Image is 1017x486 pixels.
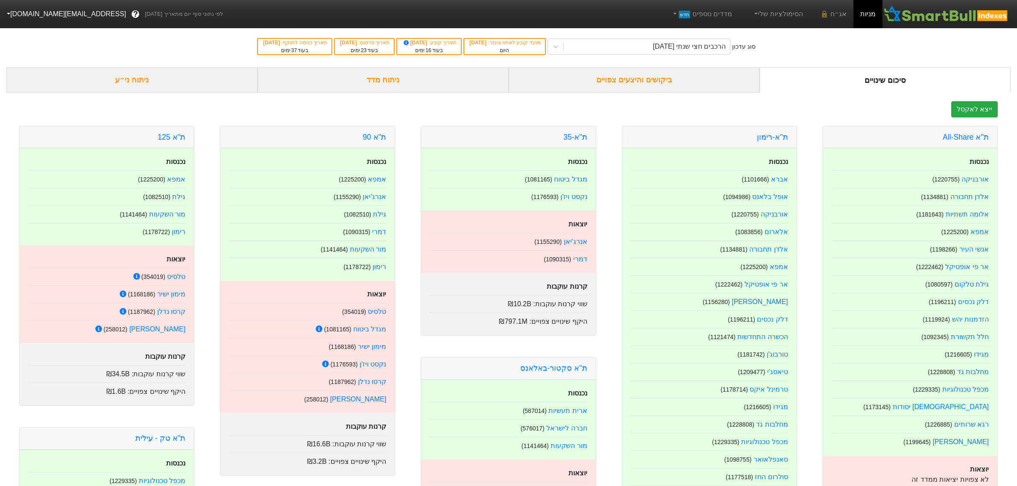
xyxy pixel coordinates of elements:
[756,421,788,428] a: מחלבות גד
[340,40,358,46] span: [DATE]
[172,193,185,200] a: גילת
[951,333,989,340] a: חלל תקשורת
[342,308,366,315] small: ( 354019 )
[732,298,788,305] a: [PERSON_NAME]
[469,40,488,46] span: [DATE]
[402,47,457,54] div: בעוד ימים
[703,299,730,305] small: ( 1156280 )
[742,176,769,183] small: ( 1101666 )
[568,158,587,165] strong: נכנסות
[916,263,944,270] small: ( 1222462 )
[145,353,185,360] strong: קרנות עוקבות
[133,9,138,20] span: ?
[103,326,127,333] small: ( 258012 )
[957,368,989,375] a: מחלבות גד
[752,193,788,200] a: אופל בלאנס
[343,263,371,270] small: ( 1178722 )
[430,295,587,309] div: שווי קרנות עוקבות :
[339,176,366,183] small: ( 1225200 )
[139,477,185,484] a: מכפל טכנולוגיות
[708,334,736,340] small: ( 1121474 )
[343,228,370,235] small: ( 1090315 )
[172,228,185,235] a: רימון
[109,477,137,484] small: ( 1229335 )
[324,326,352,333] small: ( 1081165 )
[334,193,361,200] small: ( 1155290 )
[307,458,327,465] span: ₪3.2B
[738,369,765,375] small: ( 1209477 )
[363,133,386,141] a: ת''א 90
[229,435,386,449] div: שווי קרנות עוקבות :
[723,193,750,200] small: ( 1094986 )
[344,211,371,218] small: ( 1082510 )
[970,466,989,473] strong: יוצאות
[372,228,386,235] a: דמרי
[120,211,147,218] small: ( 1141464 )
[712,439,739,445] small: ( 1229335 )
[769,158,788,165] strong: נכנסות
[560,193,587,200] a: נקסט ויז'ן
[554,176,587,183] a: מגדל ביטוח
[157,290,185,298] a: מימון ישיר
[291,47,297,53] span: 37
[863,404,891,410] small: ( 1173145 )
[546,425,587,432] a: חברה לישראל
[307,440,331,448] span: ₪16.6B
[724,456,752,463] small: ( 1098755 )
[367,290,386,298] strong: יוצאות
[534,238,562,245] small: ( 1155290 )
[143,193,170,200] small: ( 1082510 )
[6,67,258,93] div: ניתוח ני״ע
[923,316,950,323] small: ( 1119924 )
[954,421,989,428] a: רגא שרותים
[737,333,788,340] a: הכשרה התחדשות
[767,351,788,358] a: טורבוג'ן
[737,351,765,358] small: ( 1181742 )
[329,378,356,385] small: ( 1187962 )
[425,47,431,53] span: 16
[368,308,386,315] a: טלסיס
[573,255,587,263] a: דמרי
[363,193,386,200] a: אנרג'יאן
[753,456,788,463] a: סאנפלאואר
[167,176,185,183] a: אמפא
[930,246,957,253] small: ( 1198266 )
[970,228,989,235] a: אמפא
[568,389,587,397] strong: נכנסות
[946,211,989,218] a: אלומה תשתיות
[523,407,547,414] small: ( 587014 )
[832,474,989,485] p: לא צפויות יציאות ממדד זה
[141,273,165,280] small: ( 354019 )
[732,211,759,218] small: ( 1220755 )
[741,263,768,270] small: ( 1225200 )
[167,255,185,263] strong: יוצאות
[952,316,989,323] a: הזדמנות יהש
[547,283,587,290] strong: קרנות עוקבות
[368,176,386,183] a: אמפא
[138,176,165,183] small: ( 1225200 )
[925,421,952,428] small: ( 1226885 )
[563,133,587,141] a: ת"א-35
[882,6,1010,23] img: SmartBull
[921,193,948,200] small: ( 1134881 )
[950,193,989,200] a: אלדן תחבורה
[750,386,788,393] a: טרמינל איקס
[941,228,969,235] small: ( 1225200 )
[469,39,540,47] div: מועד קובע לאחוז ציבור :
[229,453,386,467] div: היקף שינויים צפויים :
[525,176,552,183] small: ( 1081165 )
[551,442,587,449] a: מור השקעות
[262,47,327,54] div: בעוד ימים
[522,442,549,449] small: ( 1141464 )
[757,133,788,141] a: ת''א-רימון
[167,273,185,280] a: טלסיס
[961,176,989,183] a: אורבניקה
[974,351,989,358] a: מגידו
[951,101,998,117] button: ייצא לאקסל
[145,10,223,18] span: לפי נתוני סוף יום מתאריך [DATE]
[726,474,753,480] small: ( 1177518 )
[715,281,743,288] small: ( 1222462 )
[372,263,386,270] a: רימון
[106,370,130,378] span: ₪34.5B
[749,246,788,253] a: אלדן תחבורה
